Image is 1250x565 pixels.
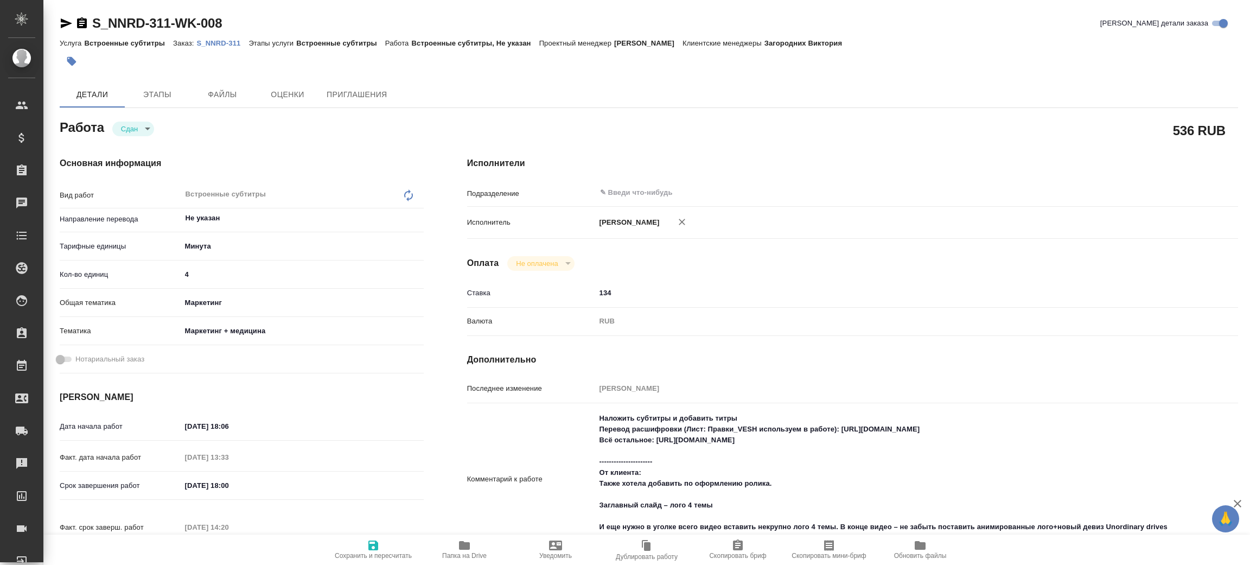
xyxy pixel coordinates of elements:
[328,535,419,565] button: Сохранить и пересчитать
[616,553,678,561] span: Дублировать работу
[875,535,966,565] button: Обновить файлы
[181,266,424,282] input: ✎ Введи что-нибудь
[596,285,1174,301] input: ✎ Введи что-нибудь
[709,552,766,560] span: Скопировать бриф
[513,259,561,268] button: Не оплачена
[599,186,1134,199] input: ✎ Введи что-нибудь
[66,88,118,101] span: Детали
[92,16,222,30] a: S_NNRD-311-WK-008
[181,294,424,312] div: Маркетинг
[467,353,1238,366] h4: Дополнительно
[60,269,181,280] p: Кол-во единиц
[467,257,499,270] h4: Оплата
[60,17,73,30] button: Скопировать ссылку для ЯМессенджера
[197,39,249,47] p: S_NNRD-311
[596,312,1174,331] div: RUB
[60,297,181,308] p: Общая тематика
[60,452,181,463] p: Факт. дата начала работ
[411,39,539,47] p: Встроенные субтитры, Не указан
[614,39,683,47] p: [PERSON_NAME]
[596,380,1174,396] input: Пустое поле
[60,39,84,47] p: Услуга
[783,535,875,565] button: Скопировать мини-бриф
[539,552,572,560] span: Уведомить
[60,421,181,432] p: Дата начала работ
[442,552,487,560] span: Папка на Drive
[601,535,692,565] button: Дублировать работу
[181,519,276,535] input: Пустое поле
[467,474,596,485] p: Комментарий к работе
[60,391,424,404] h4: [PERSON_NAME]
[60,522,181,533] p: Факт. срок заверш. работ
[131,88,183,101] span: Этапы
[197,38,249,47] a: S_NNRD-311
[467,316,596,327] p: Валюта
[335,552,412,560] span: Сохранить и пересчитать
[539,39,614,47] p: Проектный менеджер
[467,157,1238,170] h4: Исполнители
[60,326,181,337] p: Тематика
[596,217,660,228] p: [PERSON_NAME]
[118,124,141,134] button: Сдан
[60,241,181,252] p: Тарифные единицы
[385,39,412,47] p: Работа
[764,39,850,47] p: Загородних Виктория
[692,535,783,565] button: Скопировать бриф
[75,17,88,30] button: Скопировать ссылку
[510,535,601,565] button: Уведомить
[467,188,596,199] p: Подразделение
[60,480,181,491] p: Срок завершения работ
[75,354,144,365] span: Нотариальный заказ
[1100,18,1208,29] span: [PERSON_NAME] детали заказа
[467,217,596,228] p: Исполнитель
[60,214,181,225] p: Направление перевода
[467,288,596,299] p: Ставка
[418,217,420,219] button: Open
[419,535,510,565] button: Папка на Drive
[1168,192,1170,194] button: Open
[60,157,424,170] h4: Основная информация
[327,88,387,101] span: Приглашения
[60,49,84,73] button: Добавить тэг
[1212,505,1239,532] button: 🙏
[181,237,424,256] div: Минута
[596,409,1174,547] textarea: Наложить субтитры и добавить титры Перевод расшифровки (Лист: Правки_VESH используем в работе): [...
[60,190,181,201] p: Вид работ
[173,39,196,47] p: Заказ:
[181,418,276,434] input: ✎ Введи что-нибудь
[248,39,296,47] p: Этапы услуги
[84,39,173,47] p: Встроенные субтитры
[467,383,596,394] p: Последнее изменение
[894,552,947,560] span: Обновить файлы
[296,39,385,47] p: Встроенные субтитры
[507,256,574,271] div: Сдан
[181,322,424,340] div: Маркетинг + медицина
[792,552,866,560] span: Скопировать мини-бриф
[181,478,276,493] input: ✎ Введи что-нибудь
[112,122,154,136] div: Сдан
[196,88,248,101] span: Файлы
[262,88,314,101] span: Оценки
[1173,121,1226,139] h2: 536 RUB
[1216,507,1235,530] span: 🙏
[60,117,104,136] h2: Работа
[683,39,764,47] p: Клиентские менеджеры
[670,210,694,234] button: Удалить исполнителя
[181,449,276,465] input: Пустое поле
